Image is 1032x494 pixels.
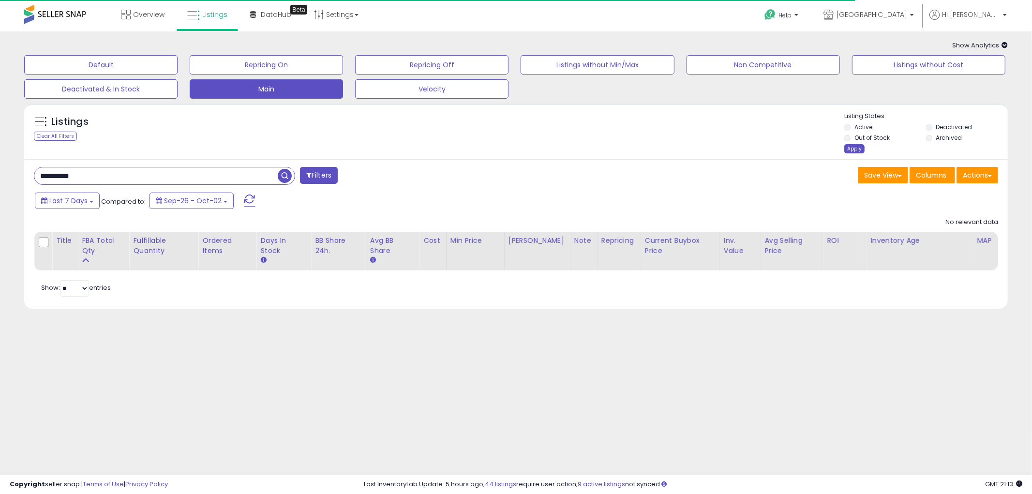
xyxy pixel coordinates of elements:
[41,283,111,292] span: Show: entries
[450,236,500,246] div: Min Price
[423,236,442,246] div: Cost
[687,55,840,75] button: Non Competitive
[370,256,376,265] small: Avg BB Share.
[778,11,792,19] span: Help
[827,236,862,246] div: ROI
[355,79,509,99] button: Velocity
[509,236,566,246] div: [PERSON_NAME]
[261,10,291,19] span: DataHub
[724,236,757,256] div: Inv. value
[957,167,998,183] button: Actions
[916,170,946,180] span: Columns
[133,10,165,19] span: Overview
[521,55,674,75] button: Listings without Min/Max
[56,236,74,246] div: Title
[202,10,227,19] span: Listings
[290,5,307,15] div: Tooltip anchor
[24,55,178,75] button: Default
[190,55,343,75] button: Repricing On
[101,197,146,206] span: Compared to:
[34,132,77,141] div: Clear All Filters
[260,236,307,256] div: Days In Stock
[574,236,593,246] div: Note
[936,134,962,142] label: Archived
[764,9,776,21] i: Get Help
[645,236,716,256] div: Current Buybox Price
[836,10,907,19] span: [GEOGRAPHIC_DATA]
[164,196,222,206] span: Sep-26 - Oct-02
[150,193,234,209] button: Sep-26 - Oct-02
[910,167,955,183] button: Columns
[852,55,1005,75] button: Listings without Cost
[858,167,908,183] button: Save View
[315,236,362,256] div: BB Share 24h.
[765,236,819,256] div: Avg Selling Price
[370,236,415,256] div: Avg BB Share
[24,79,178,99] button: Deactivated & In Stock
[854,123,872,131] label: Active
[757,1,808,31] a: Help
[133,236,194,256] div: Fulfillable Quantity
[300,167,338,184] button: Filters
[202,236,252,256] div: Ordered Items
[929,10,1007,31] a: Hi [PERSON_NAME]
[190,79,343,99] button: Main
[945,218,998,227] div: No relevant data
[870,236,969,246] div: Inventory Age
[601,236,637,246] div: Repricing
[936,123,972,131] label: Deactivated
[82,236,125,256] div: FBA Total Qty
[260,256,266,265] small: Days In Stock.
[844,112,1008,121] p: Listing States:
[355,55,509,75] button: Repricing Off
[854,134,890,142] label: Out of Stock
[51,115,89,129] h5: Listings
[942,10,1000,19] span: Hi [PERSON_NAME]
[35,193,100,209] button: Last 7 Days
[977,236,994,246] div: MAP
[49,196,88,206] span: Last 7 Days
[844,144,865,153] div: Apply
[952,41,1008,50] span: Show Analytics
